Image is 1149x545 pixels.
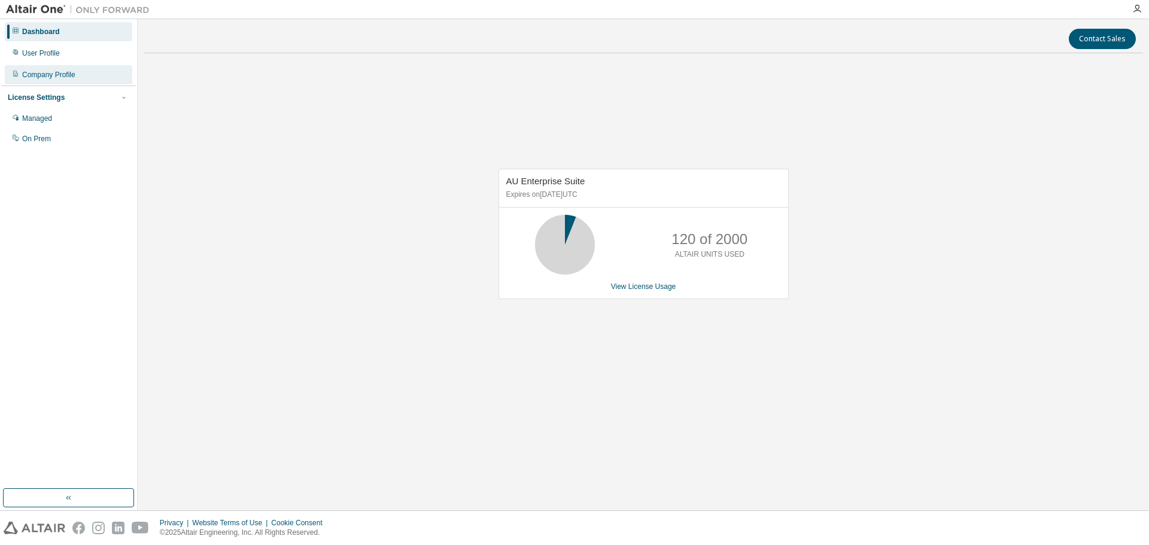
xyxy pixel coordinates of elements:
[192,518,271,528] div: Website Terms of Use
[506,176,585,186] span: AU Enterprise Suite
[112,522,124,534] img: linkedin.svg
[72,522,85,534] img: facebook.svg
[160,518,192,528] div: Privacy
[22,134,51,144] div: On Prem
[6,4,156,16] img: Altair One
[8,93,65,102] div: License Settings
[271,518,329,528] div: Cookie Consent
[22,27,60,36] div: Dashboard
[506,190,778,200] p: Expires on [DATE] UTC
[22,114,52,123] div: Managed
[1069,29,1136,49] button: Contact Sales
[671,229,747,249] p: 120 of 2000
[4,522,65,534] img: altair_logo.svg
[160,528,330,538] p: © 2025 Altair Engineering, Inc. All Rights Reserved.
[22,48,60,58] div: User Profile
[92,522,105,534] img: instagram.svg
[675,249,744,260] p: ALTAIR UNITS USED
[611,282,676,291] a: View License Usage
[132,522,149,534] img: youtube.svg
[22,70,75,80] div: Company Profile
